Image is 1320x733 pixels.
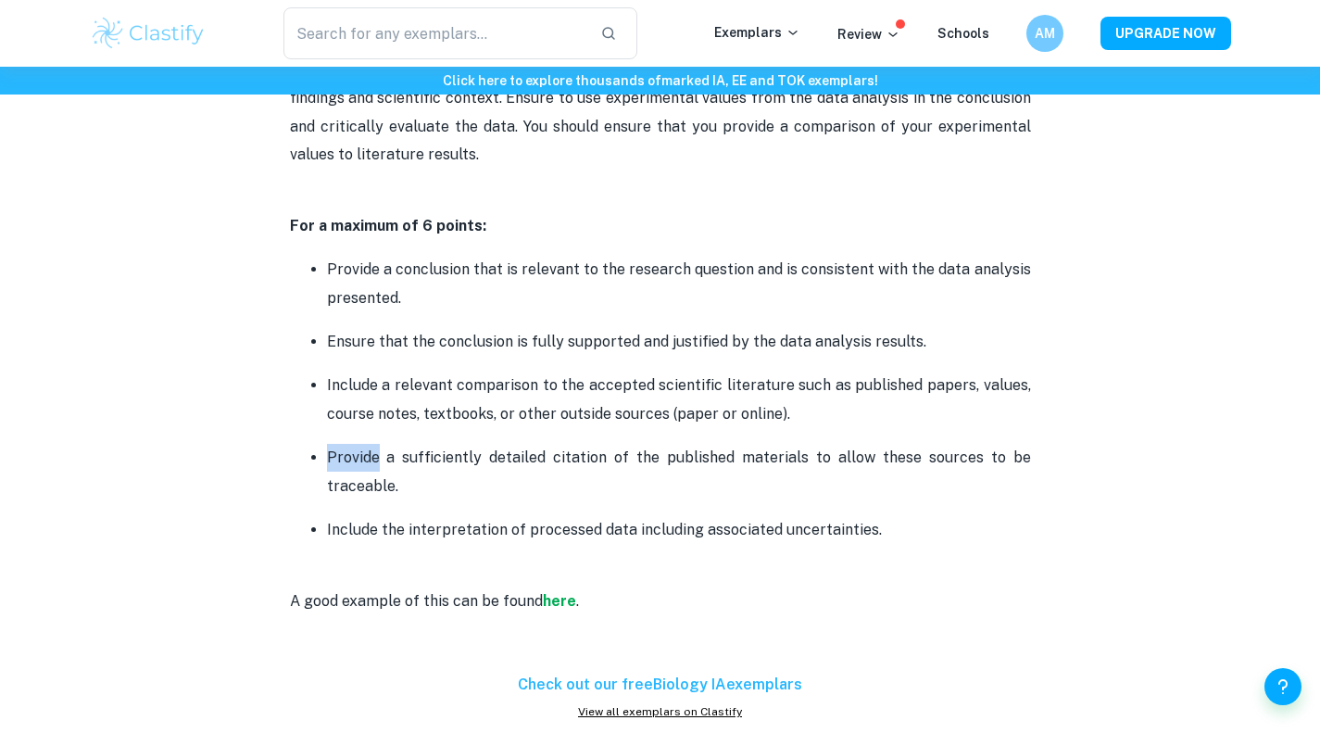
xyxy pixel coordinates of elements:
input: Search for any exemplars... [283,7,586,59]
a: View all exemplars on Clastify [290,703,1031,720]
p: Exemplars [714,22,800,43]
button: UPGRADE NOW [1100,17,1231,50]
span: A good example of this can be found [290,592,543,610]
p: Review [837,24,900,44]
p: Ensure that the conclusion is fully supported and justified by the data analysis results. [327,328,1031,356]
span: . [576,592,579,610]
button: Help and Feedback [1264,668,1301,705]
p: Provide a sufficiently detailed citation of the published materials to allow these sources to be ... [327,444,1031,500]
a: here [543,592,576,610]
strong: For a maximum of 6 points: [290,217,486,234]
h6: Check out our free Biology IA exemplars [290,674,1031,696]
img: Clastify logo [90,15,207,52]
h6: Click here to explore thousands of marked IA, EE and TOK exemplars ! [4,70,1316,91]
button: AM [1026,15,1063,52]
p: Include the interpretation of processed data including associated uncertainties. [327,516,1031,544]
p: Provide a conclusion that is relevant to the research question and is consistent with the data an... [327,256,1031,312]
p: Include a relevant comparison to the accepted scientific literature such as published papers, val... [327,372,1031,428]
a: Schools [937,26,989,41]
h6: AM [1034,23,1055,44]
